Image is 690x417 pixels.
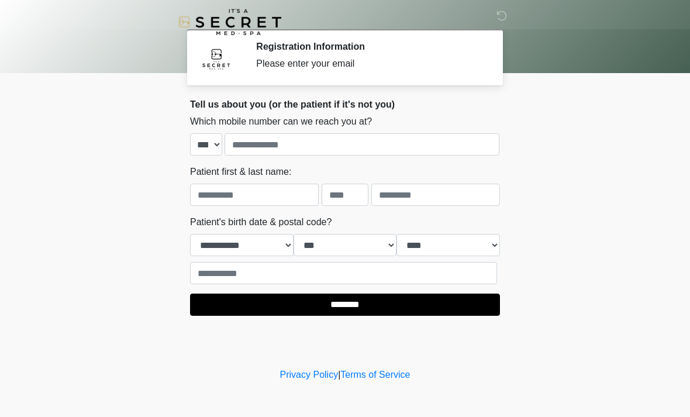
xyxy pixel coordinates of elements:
[280,370,339,380] a: Privacy Policy
[256,41,482,52] h2: Registration Information
[190,215,332,229] label: Patient's birth date & postal code?
[338,370,340,380] a: |
[256,57,482,71] div: Please enter your email
[190,165,291,179] label: Patient first & last name:
[340,370,410,380] a: Terms of Service
[190,99,500,110] h2: Tell us about you (or the patient if it's not you)
[199,41,234,76] img: Agent Avatar
[190,115,372,129] label: Which mobile number can we reach you at?
[178,9,281,35] img: It's A Secret Med Spa Logo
